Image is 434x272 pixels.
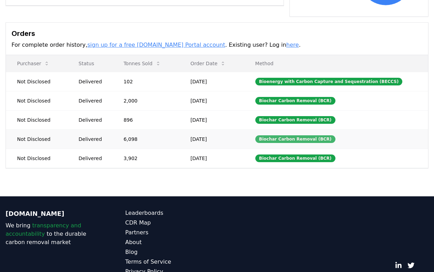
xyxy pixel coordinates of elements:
[125,209,217,217] a: Leaderboards
[179,72,244,91] td: [DATE]
[6,129,68,149] td: Not Disclosed
[408,262,414,269] a: Twitter
[6,149,68,168] td: Not Disclosed
[113,149,179,168] td: 3,902
[125,248,217,256] a: Blog
[79,78,107,85] div: Delivered
[11,41,423,49] p: For complete order history, . Existing user? Log in .
[395,262,402,269] a: LinkedIn
[179,110,244,129] td: [DATE]
[79,155,107,162] div: Delivered
[6,209,98,219] p: [DOMAIN_NAME]
[118,56,166,70] button: Tonnes Sold
[255,116,335,124] div: Biochar Carbon Removal (BCR)
[185,56,232,70] button: Order Date
[6,222,81,237] span: transparency and accountability
[113,110,179,129] td: 896
[255,135,335,143] div: Biochar Carbon Removal (BCR)
[11,28,423,39] h3: Orders
[125,238,217,247] a: About
[125,228,217,237] a: Partners
[125,219,217,227] a: CDR Map
[113,72,179,91] td: 102
[179,149,244,168] td: [DATE]
[73,60,107,67] p: Status
[179,129,244,149] td: [DATE]
[113,129,179,149] td: 6,098
[79,116,107,123] div: Delivered
[125,258,217,266] a: Terms of Service
[87,41,225,48] a: sign up for a free [DOMAIN_NAME] Portal account
[255,78,403,85] div: Bioenergy with Carbon Capture and Sequestration (BECCS)
[79,136,107,143] div: Delivered
[113,91,179,110] td: 2,000
[6,91,68,110] td: Not Disclosed
[79,97,107,104] div: Delivered
[6,72,68,91] td: Not Disclosed
[179,91,244,110] td: [DATE]
[255,97,335,105] div: Biochar Carbon Removal (BCR)
[6,110,68,129] td: Not Disclosed
[250,60,423,67] p: Method
[255,154,335,162] div: Biochar Carbon Removal (BCR)
[286,41,299,48] a: here
[11,56,55,70] button: Purchaser
[6,221,98,247] p: We bring to the durable carbon removal market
